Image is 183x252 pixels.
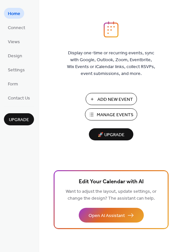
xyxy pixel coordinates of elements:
[66,187,157,203] span: Want to adjust the layout, update settings, or change the design? The assistant can help.
[104,21,119,38] img: logo_icon.svg
[4,36,24,47] a: Views
[8,81,18,88] span: Form
[85,108,137,120] button: Manage Events
[86,93,137,105] button: Add New Event
[8,95,30,102] span: Contact Us
[89,128,133,140] button: 🚀 Upgrade
[93,131,129,139] span: 🚀 Upgrade
[4,64,29,75] a: Settings
[8,53,22,60] span: Design
[97,112,133,118] span: Manage Events
[89,212,125,219] span: Open AI Assistant
[8,39,20,45] span: Views
[4,92,34,103] a: Contact Us
[8,67,25,74] span: Settings
[8,25,25,31] span: Connect
[4,22,29,33] a: Connect
[4,8,24,19] a: Home
[97,96,133,103] span: Add New Event
[4,50,26,61] a: Design
[79,177,144,187] span: Edit Your Calendar with AI
[4,78,22,89] a: Form
[9,117,29,123] span: Upgrade
[8,10,20,17] span: Home
[79,208,144,223] button: Open AI Assistant
[67,50,155,77] span: Display one-time or recurring events, sync with Google, Outlook, Zoom, Eventbrite, Wix Events or ...
[4,113,34,125] button: Upgrade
